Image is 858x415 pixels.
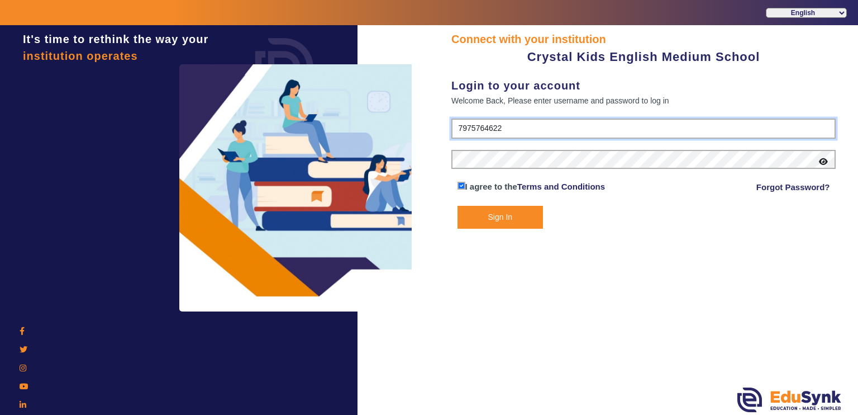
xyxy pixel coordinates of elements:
[457,206,544,229] button: Sign In
[23,50,138,62] span: institution operates
[179,64,414,312] img: login3.png
[23,33,208,45] span: It's time to rethink the way your
[451,31,836,48] div: Connect with your institution
[242,25,326,109] img: login.png
[756,181,830,194] a: Forgot Password?
[517,182,605,191] a: Terms and Conditions
[451,119,836,139] input: User Name
[451,48,836,66] div: Crystal Kids English Medium School
[451,77,836,94] div: Login to your account
[451,94,836,107] div: Welcome Back, Please enter username and password to log in
[737,388,841,412] img: edusynk.png
[465,182,517,191] span: I agree to the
